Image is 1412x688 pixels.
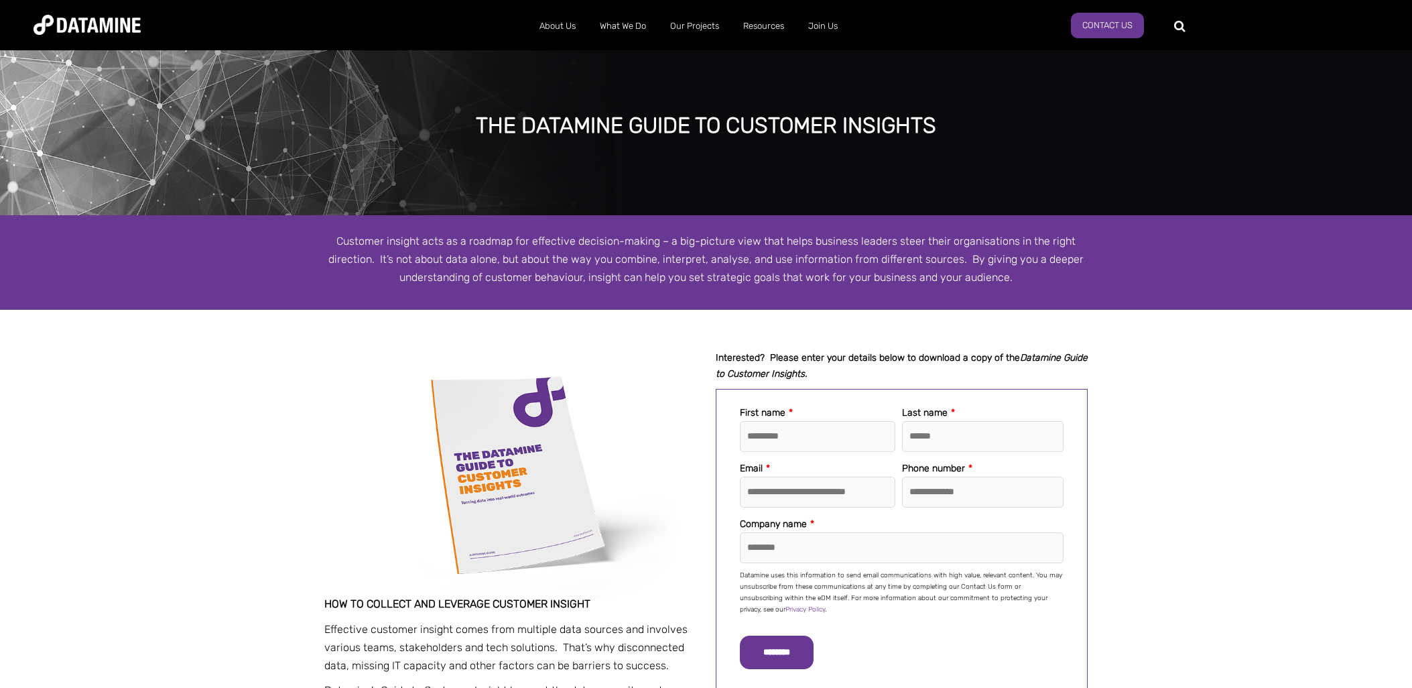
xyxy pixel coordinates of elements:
a: Our Projects [658,9,731,44]
span: Email [740,463,763,474]
a: Resources [731,9,796,44]
a: Join Us [796,9,850,44]
span: Company name [740,518,807,530]
span: Last name [902,407,948,418]
span: How to collect and leverage customer insight [324,597,590,610]
em: Datamine Guide to Customer Insights. [716,352,1088,380]
img: Datamine-CustomerInsights-Cover sml [324,350,696,598]
span: Effective customer insight comes from multiple data sources and involves various teams, stakehold... [324,623,688,672]
div: The datamine guide to Customer Insights [158,114,1253,138]
span: Phone number [902,463,965,474]
p: Datamine uses this information to send email communications with high value, relevant content. Yo... [740,570,1064,616]
a: Privacy Policy [785,606,825,614]
span: First name [740,407,785,418]
a: About Us [527,9,588,44]
a: What We Do [588,9,658,44]
a: Contact Us [1071,13,1144,38]
img: Datamine [34,15,141,35]
strong: Interested? Please enter your details below to download a copy of the [716,352,1088,380]
p: Customer insight acts as a roadmap for effective decision-making – a big-picture view that helps ... [324,232,1088,287]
